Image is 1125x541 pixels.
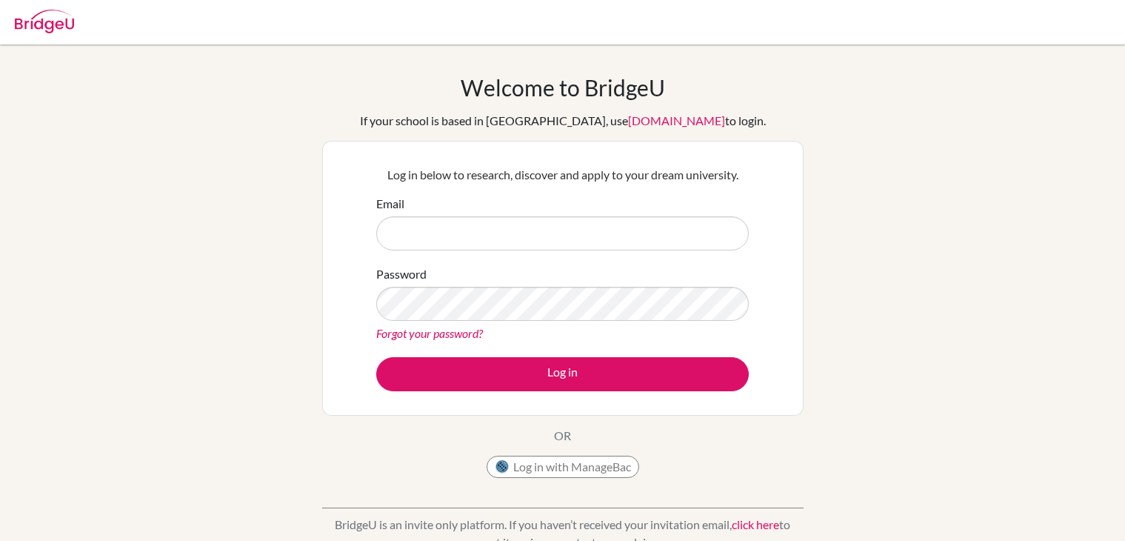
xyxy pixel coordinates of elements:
button: Log in [376,357,749,391]
img: Bridge-U [15,10,74,33]
p: OR [554,427,571,445]
button: Log in with ManageBac [487,456,639,478]
a: [DOMAIN_NAME] [628,113,725,127]
a: Forgot your password? [376,326,483,340]
label: Email [376,195,404,213]
label: Password [376,265,427,283]
a: click here [732,517,779,531]
div: If your school is based in [GEOGRAPHIC_DATA], use to login. [360,112,766,130]
h1: Welcome to BridgeU [461,74,665,101]
p: Log in below to research, discover and apply to your dream university. [376,166,749,184]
